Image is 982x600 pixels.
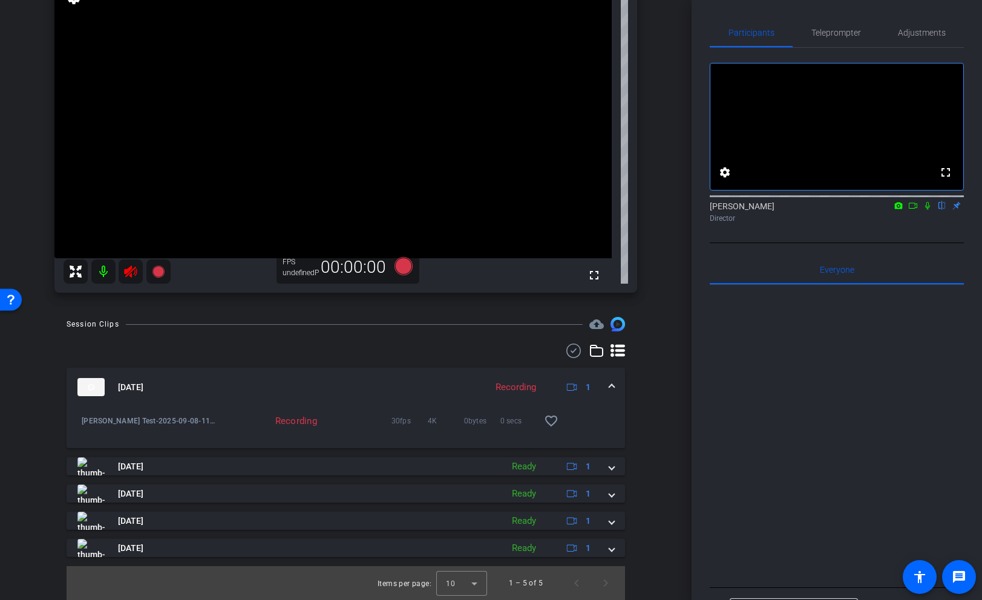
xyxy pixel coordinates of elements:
[67,318,119,330] div: Session Clips
[728,28,774,37] span: Participants
[500,415,537,427] span: 0 secs
[586,460,591,473] span: 1
[67,539,625,557] mat-expansion-panel-header: thumb-nail[DATE]Ready1
[82,415,216,427] span: [PERSON_NAME] Test-2025-09-08-11-05-38-227-0
[378,578,431,590] div: Items per page:
[67,512,625,530] mat-expansion-panel-header: thumb-nail[DATE]Ready1
[586,542,591,555] span: 1
[216,415,323,427] div: Recording
[67,484,625,503] mat-expansion-panel-header: thumb-nail[DATE]Ready1
[313,257,394,278] div: 00:00:00
[811,28,861,37] span: Teleprompter
[506,460,542,474] div: Ready
[589,317,604,331] mat-icon: cloud_upload
[952,570,966,584] mat-icon: message
[283,258,295,266] span: FPS
[506,514,542,528] div: Ready
[586,487,591,500] span: 1
[77,457,105,475] img: thumb-nail
[562,569,591,598] button: Previous page
[898,28,946,37] span: Adjustments
[391,415,428,427] span: 30fps
[586,381,591,394] span: 1
[428,415,464,427] span: 4K
[67,457,625,475] mat-expansion-panel-header: thumb-nail[DATE]Ready1
[67,406,625,448] div: thumb-nail[DATE]Recording1
[935,200,949,210] mat-icon: flip
[464,415,500,427] span: 0bytes
[912,570,927,584] mat-icon: accessibility
[283,268,313,278] div: undefinedP
[718,165,732,180] mat-icon: settings
[77,378,105,396] img: thumb-nail
[710,213,964,224] div: Director
[118,515,143,527] span: [DATE]
[591,569,620,598] button: Next page
[506,541,542,555] div: Ready
[509,577,543,589] div: 1 – 5 of 5
[118,460,143,473] span: [DATE]
[77,484,105,503] img: thumb-nail
[820,266,854,274] span: Everyone
[610,317,625,331] img: Session clips
[544,414,558,428] mat-icon: favorite_border
[118,542,143,555] span: [DATE]
[77,539,105,557] img: thumb-nail
[118,381,143,394] span: [DATE]
[489,380,542,394] div: Recording
[118,487,143,500] span: [DATE]
[506,487,542,501] div: Ready
[938,165,953,180] mat-icon: fullscreen
[710,200,964,224] div: [PERSON_NAME]
[589,317,604,331] span: Destinations for your clips
[67,368,625,406] mat-expansion-panel-header: thumb-nail[DATE]Recording1
[586,515,591,527] span: 1
[587,268,601,282] mat-icon: fullscreen
[77,512,105,530] img: thumb-nail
